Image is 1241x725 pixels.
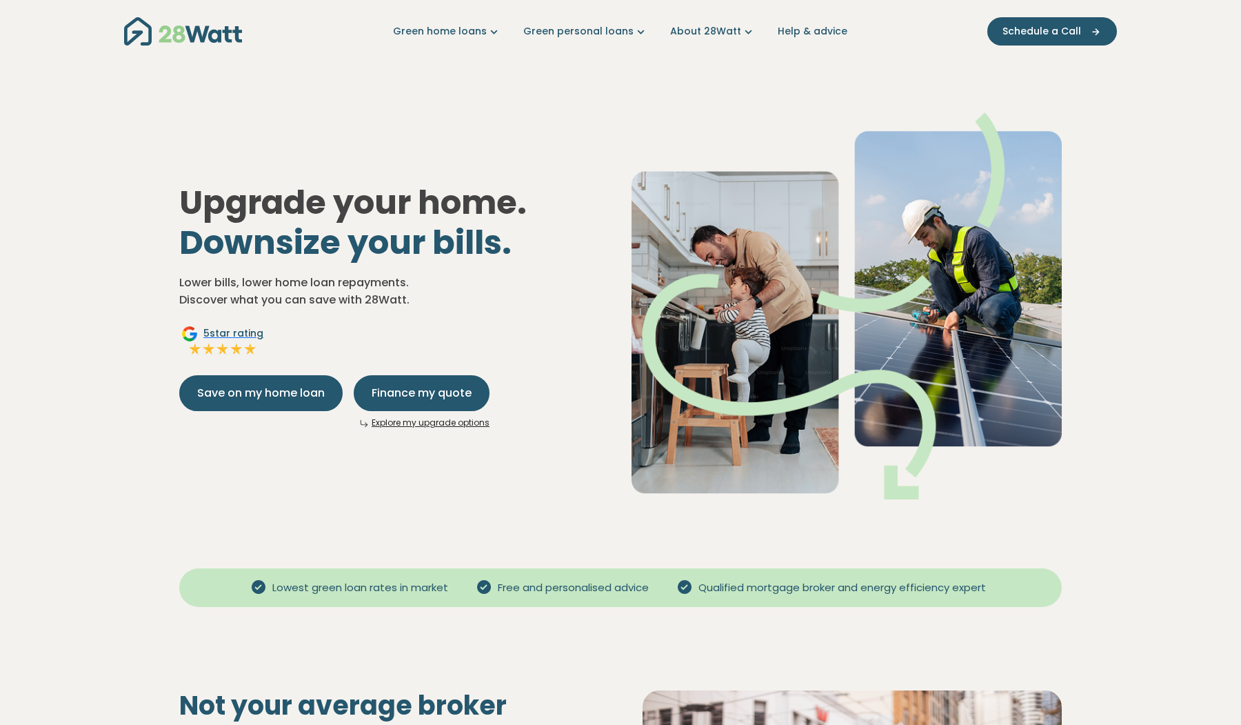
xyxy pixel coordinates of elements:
button: Finance my quote [354,375,490,411]
span: Qualified mortgage broker and energy efficiency expert [693,580,991,596]
a: Green home loans [393,24,501,39]
span: Finance my quote [372,385,472,401]
span: Free and personalised advice [492,580,654,596]
h2: Not your average broker [179,690,598,722]
a: Green personal loans [523,24,648,39]
p: Lower bills, lower home loan repayments. Discover what you can save with 28Watt. [179,274,609,309]
span: 5 star rating [203,326,263,341]
span: Downsize your bills. [179,219,512,266]
span: Lowest green loan rates in market [267,580,454,596]
img: Full star [188,342,202,356]
img: Full star [216,342,230,356]
span: Save on my home loan [197,385,325,401]
img: Google [181,326,198,342]
a: Google5star ratingFull starFull starFull starFull starFull star [179,326,265,359]
button: Save on my home loan [179,375,343,411]
img: Full star [243,342,257,356]
h1: Upgrade your home. [179,183,609,262]
img: Dad helping toddler [632,112,1062,499]
img: Full star [202,342,216,356]
button: Schedule a Call [987,17,1117,46]
img: Full star [230,342,243,356]
img: 28Watt [124,17,242,46]
a: Help & advice [778,24,847,39]
a: Explore my upgrade options [372,417,490,428]
a: About 28Watt [670,24,756,39]
nav: Main navigation [124,14,1117,49]
span: Schedule a Call [1002,24,1081,39]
